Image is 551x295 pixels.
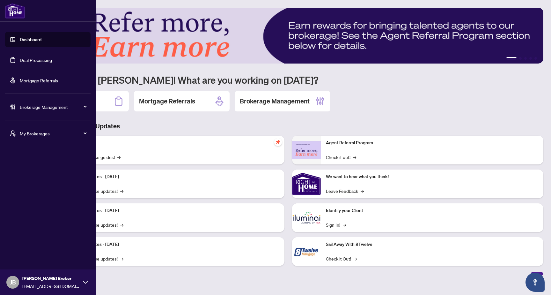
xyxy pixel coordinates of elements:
[67,241,279,248] p: Platform Updates - [DATE]
[22,275,80,282] span: [PERSON_NAME] Broker
[353,154,356,161] span: →
[20,130,86,137] span: My Brokerages
[292,203,321,232] img: Identify your Client
[326,255,357,262] a: Check it Out!→
[33,8,543,64] img: Slide 0
[354,255,357,262] span: →
[292,237,321,266] img: Sail Away With 8Twelve
[10,278,16,287] span: JB
[20,57,52,63] a: Deal Processing
[343,221,346,228] span: →
[326,173,538,180] p: We want to hear what you think!
[67,173,279,180] p: Platform Updates - [DATE]
[326,207,538,214] p: Identify your Client
[326,221,346,228] a: Sign In!→
[326,154,356,161] a: Check it out!→
[506,57,517,60] button: 1
[361,187,364,194] span: →
[519,57,522,60] button: 2
[534,57,537,60] button: 5
[326,140,538,147] p: Agent Referral Program
[240,97,310,106] h2: Brokerage Management
[139,97,195,106] h2: Mortgage Referrals
[274,138,282,146] span: pushpin
[5,3,25,19] img: logo
[292,170,321,198] img: We want to hear what you think!
[67,140,279,147] p: Self-Help
[120,255,123,262] span: →
[525,273,545,292] button: Open asap
[326,241,538,248] p: Sail Away With 8Twelve
[120,187,123,194] span: →
[117,154,121,161] span: →
[120,221,123,228] span: →
[22,283,80,290] span: [EMAIL_ADDRESS][DOMAIN_NAME]
[67,207,279,214] p: Platform Updates - [DATE]
[20,37,41,42] a: Dashboard
[524,57,527,60] button: 3
[326,187,364,194] a: Leave Feedback→
[33,74,543,86] h1: Welcome back [PERSON_NAME]! What are you working on [DATE]?
[292,141,321,159] img: Agent Referral Program
[33,122,543,131] h3: Brokerage & Industry Updates
[10,130,16,137] span: user-switch
[20,103,86,110] span: Brokerage Management
[20,78,58,83] a: Mortgage Referrals
[529,57,532,60] button: 4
